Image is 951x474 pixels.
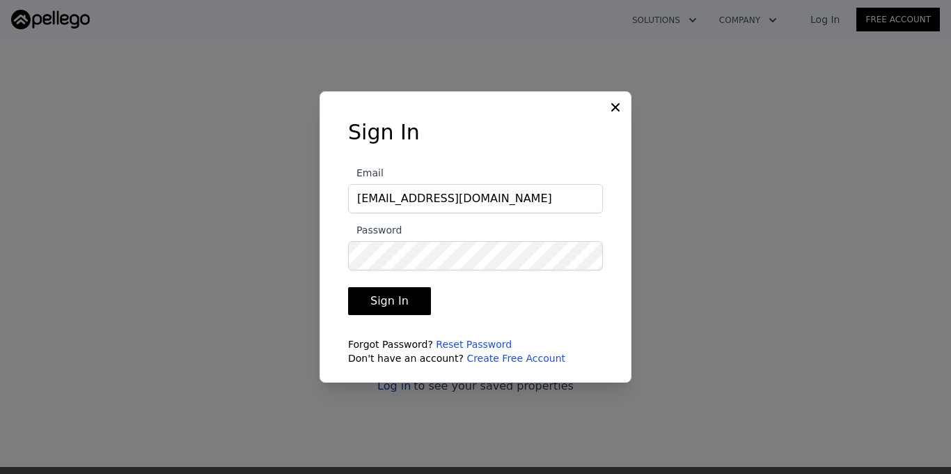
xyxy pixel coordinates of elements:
[466,353,565,364] a: Create Free Account
[348,337,603,365] div: Forgot Password? Don't have an account?
[348,120,603,145] h3: Sign In
[348,241,603,270] input: Password
[348,224,402,236] span: Password
[348,184,603,213] input: Email
[348,287,431,315] button: Sign In
[436,339,512,350] a: Reset Password
[348,167,384,178] span: Email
